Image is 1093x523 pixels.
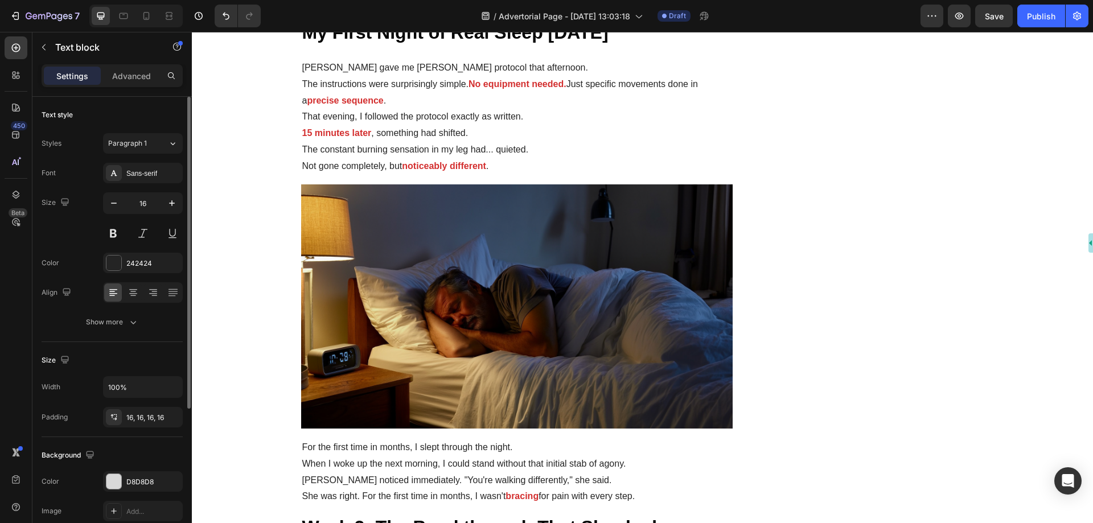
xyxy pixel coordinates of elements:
p: That evening, I followed the protocol exactly as written. [110,77,540,93]
span: Paragraph 1 [108,138,147,149]
button: Paragraph 1 [103,133,183,154]
p: , something had shifted. [110,93,540,110]
div: Size [42,353,72,368]
div: Background [42,448,97,463]
div: Publish [1027,10,1055,22]
div: Width [42,382,60,392]
div: 242424 [126,258,180,269]
p: [PERSON_NAME] noticed immediately. "You're walking differently," she said. [110,440,540,457]
strong: noticeably different [210,129,294,139]
div: Size [42,195,72,211]
div: Color [42,476,59,487]
div: Undo/Redo [215,5,261,27]
button: 7 [5,5,85,27]
span: Save [985,11,1004,21]
strong: No equipment needed. [277,47,375,57]
p: 7 [75,9,80,23]
p: Text block [55,40,152,54]
img: Alt Image [109,153,541,397]
p: When I woke up the next morning, I could stand without that initial stab of agony. [110,424,540,440]
div: 16, 16, 16, 16 [126,413,180,423]
div: D8D8D8 [126,477,180,487]
strong: 15 minutes later [110,96,180,106]
button: Show more [42,312,183,332]
p: The instructions were surprisingly simple. Just specific movements done in a . [110,44,540,77]
button: Save [975,5,1013,27]
p: Settings [56,70,88,82]
span: Advertorial Page - [DATE] 13:03:18 [499,10,630,22]
div: Add... [126,506,180,517]
div: Show more [86,316,139,328]
div: Text style [42,110,73,120]
p: Not gone completely, but . [110,126,540,143]
div: Padding [42,412,68,422]
div: Font [42,168,56,178]
div: 450 [11,121,27,130]
div: Image [42,506,61,516]
iframe: Design area [192,32,1093,523]
div: Styles [42,138,61,149]
span: Draft [669,11,686,21]
input: Auto [104,377,182,397]
div: Sans-serif [126,168,180,179]
p: She was right. For the first time in months, I wasn't for pain with every step. [110,456,540,473]
strong: bracing [314,459,347,469]
div: Open Intercom Messenger [1054,467,1082,495]
p: [PERSON_NAME] gave me [PERSON_NAME] protocol that afternoon. [110,28,540,44]
p: The constant burning sensation in my leg had... quieted. [110,110,540,126]
button: Publish [1017,5,1065,27]
div: Align [42,285,73,300]
p: For the first time in months, I slept through the night. [110,407,540,424]
strong: precise sequence [115,64,191,73]
div: Beta [9,208,27,217]
span: / [494,10,496,22]
p: Advanced [112,70,151,82]
div: Color [42,258,59,268]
